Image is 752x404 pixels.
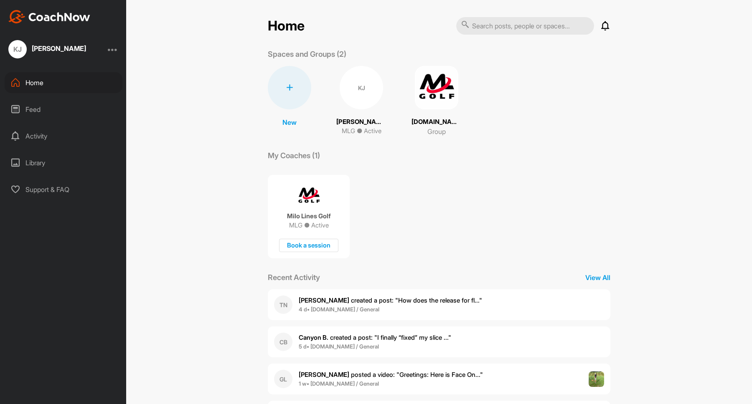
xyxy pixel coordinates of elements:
[274,370,292,388] div: GL
[287,212,331,220] p: Milo Lines Golf
[8,40,27,58] div: KJ
[289,221,329,230] p: MLG ● Active
[299,371,349,379] b: [PERSON_NAME]
[8,10,90,23] img: CoachNow
[585,273,610,283] p: View All
[299,343,379,350] b: 5 d • [DOMAIN_NAME] / General
[5,179,122,200] div: Support & FAQ
[412,66,462,136] a: [DOMAIN_NAME]Group
[589,371,605,387] img: post image
[268,272,320,283] p: Recent Activity
[32,45,86,52] div: [PERSON_NAME]
[296,183,322,209] img: coach avatar
[299,380,379,387] b: 1 w • [DOMAIN_NAME] / General
[274,333,292,351] div: CB
[415,66,458,109] img: square_ee9c68618642cb365073743566ee88e4.png
[299,296,349,304] b: [PERSON_NAME]
[5,126,122,146] div: Activity
[340,66,383,109] div: KJ
[299,333,451,341] span: created a post : "I finally “fixed” my slice ..."
[282,117,297,127] p: New
[299,371,483,379] span: posted a video : " Greetings: Here is Face On... "
[268,48,346,60] p: Spaces and Groups (2)
[268,18,305,34] h2: Home
[299,306,379,313] b: 4 d • [DOMAIN_NAME] / General
[427,126,446,136] p: Group
[299,333,328,341] b: Canyon B.
[299,296,482,304] span: created a post : "How does the release for fl..."
[336,117,386,127] p: [PERSON_NAME]
[268,150,320,161] p: My Coaches (1)
[274,295,292,314] div: TN
[5,72,122,93] div: Home
[342,126,381,136] p: MLG ● Active
[456,17,594,35] input: Search posts, people or spaces...
[412,117,462,127] p: [DOMAIN_NAME]
[279,239,338,252] div: Book a session
[5,99,122,120] div: Feed
[336,66,386,136] a: KJ[PERSON_NAME]MLG ● Active
[5,152,122,173] div: Library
